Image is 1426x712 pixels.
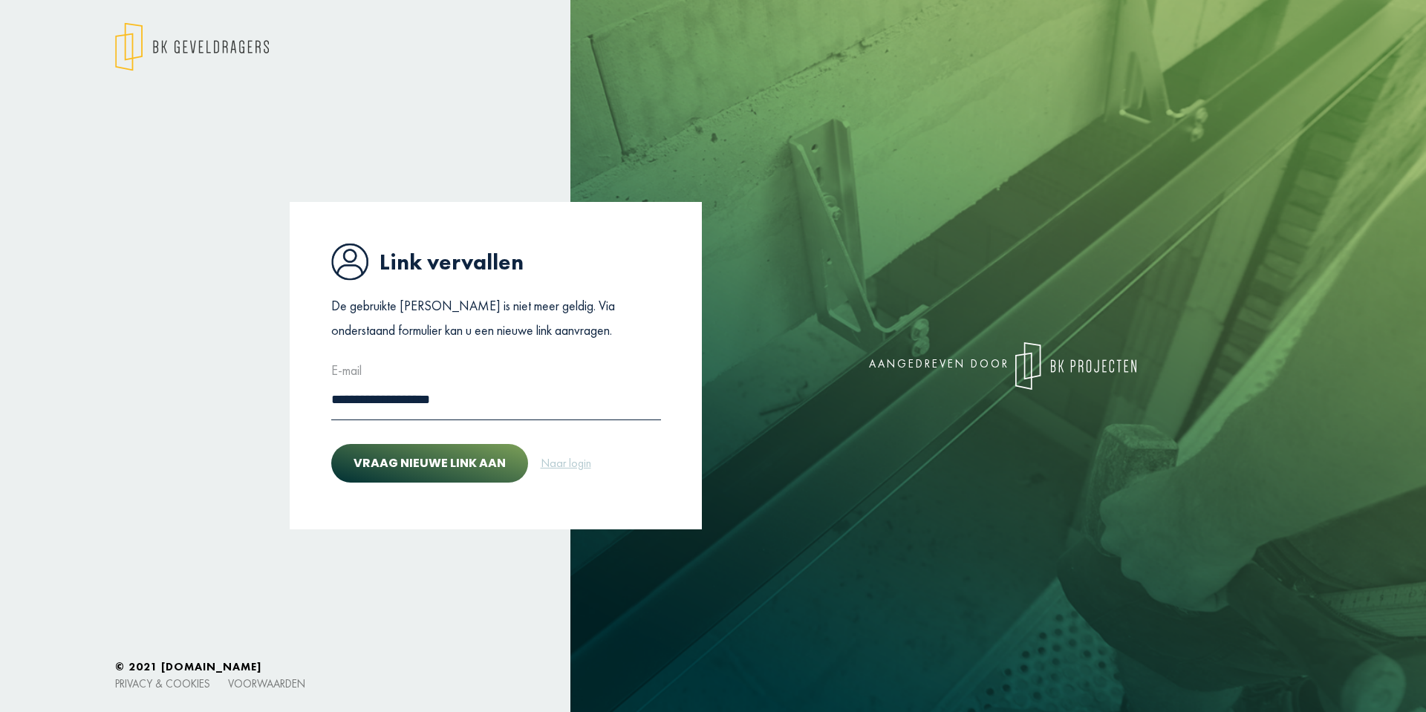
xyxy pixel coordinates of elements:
p: De gebruikte [PERSON_NAME] is niet meer geldig. Via onderstaand formulier kan u een nieuwe link a... [331,294,661,342]
h1: Link vervallen [331,243,661,281]
a: Privacy & cookies [115,676,210,690]
img: icon [331,243,368,281]
label: E-mail [331,359,362,382]
img: logo [1015,342,1136,390]
button: Vraag nieuwe link aan [331,444,528,483]
a: Naar login [540,454,592,473]
font: © 2021 [DOMAIN_NAME] [115,659,262,673]
font: aangedreven door [869,356,1009,370]
img: logo [115,22,269,71]
a: Voorwaarden [228,676,305,690]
